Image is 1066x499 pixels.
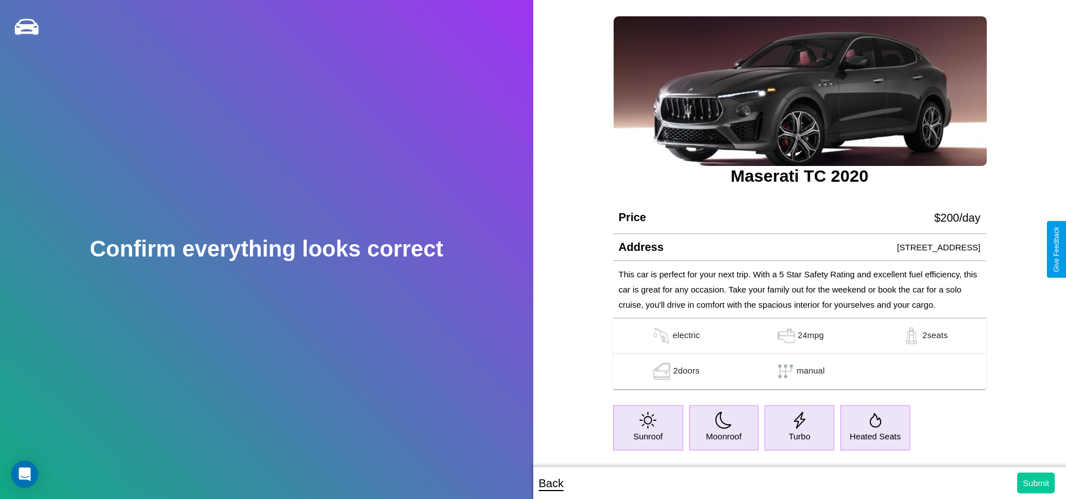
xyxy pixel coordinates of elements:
p: Heated Seats [850,429,901,444]
p: Sunroof [633,429,663,444]
h2: Confirm everything looks correct [90,236,443,262]
p: 2 doors [673,363,700,380]
p: electric [673,327,700,344]
p: 24 mpg [797,327,824,344]
h4: Address [619,241,664,254]
h4: Price [619,211,646,224]
div: Give Feedback [1053,227,1060,272]
img: gas [900,327,923,344]
img: gas [775,327,797,344]
img: gas [651,363,673,380]
p: Moonroof [706,429,741,444]
table: simple table [613,318,986,389]
p: This car is perfect for your next trip. With a 5 Star Safety Rating and excellent fuel efficiency... [619,267,981,312]
img: gas [650,327,673,344]
p: Back [539,473,564,493]
p: manual [797,363,825,380]
p: [STREET_ADDRESS] [897,240,980,255]
h3: Maserati TC 2020 [613,167,986,186]
p: 2 seats [923,327,948,344]
p: Turbo [788,429,810,444]
button: Submit [1017,473,1055,493]
p: $ 200 /day [934,208,980,228]
div: Open Intercom Messenger [11,461,38,488]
